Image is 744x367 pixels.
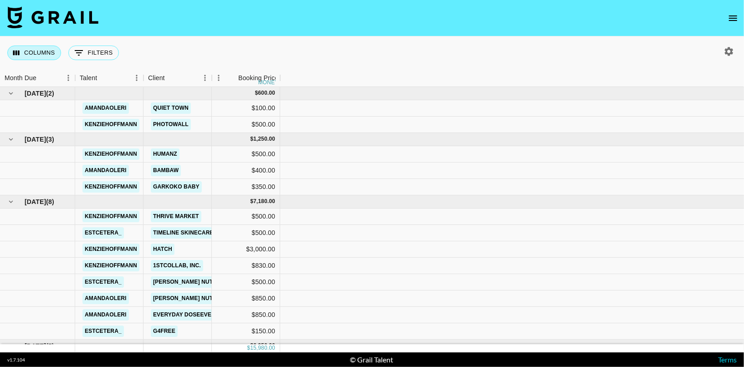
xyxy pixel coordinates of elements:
[97,71,110,84] button: Sort
[165,71,178,84] button: Sort
[151,309,262,321] a: Everyday DoseEveryday Dose Inc.
[253,135,275,143] div: 1,250.00
[25,342,46,351] span: [DATE]
[151,148,180,160] a: Humanz
[724,9,742,27] button: open drawer
[144,69,212,87] div: Client
[151,293,234,304] a: [PERSON_NAME] Nutrition
[82,102,129,114] a: amandaoleri
[212,307,280,323] div: $850.00
[718,355,737,364] a: Terms
[46,89,54,98] span: ( 2 )
[250,344,275,352] div: 15,980.00
[36,71,49,84] button: Sort
[46,342,54,351] span: ( 5 )
[253,198,275,205] div: 7,180.00
[212,258,280,274] div: $830.00
[212,100,280,117] div: $100.00
[151,181,202,193] a: Garkoko Baby
[212,225,280,241] div: $500.00
[151,260,203,271] a: 1stCollab, Inc.
[212,179,280,195] div: $350.00
[212,146,280,163] div: $500.00
[62,71,75,85] button: Menu
[25,89,46,98] span: [DATE]
[7,6,98,28] img: Grail Talent
[198,71,212,85] button: Menu
[80,69,97,87] div: Talent
[5,69,36,87] div: Month Due
[212,274,280,291] div: $500.00
[212,163,280,179] div: $400.00
[226,71,238,84] button: Sort
[82,309,129,321] a: amandaoleri
[7,357,25,363] div: v 1.7.104
[250,342,253,350] div: $
[46,197,54,206] span: ( 8 )
[7,46,61,60] button: Select columns
[75,69,144,87] div: Talent
[250,135,253,143] div: $
[82,165,129,176] a: amandaoleri
[151,227,216,239] a: Timeline Skinecare
[212,71,226,85] button: Menu
[82,227,124,239] a: estcetera_
[82,211,139,222] a: kenziehoffmann
[25,135,46,144] span: [DATE]
[255,89,258,97] div: $
[151,119,191,130] a: PhotoWall
[151,326,178,337] a: G4free
[25,197,46,206] span: [DATE]
[82,119,139,130] a: kenziehoffmann
[258,80,279,85] div: money
[151,165,181,176] a: BamBaw
[46,135,54,144] span: ( 3 )
[253,342,275,350] div: 6,950.00
[151,211,201,222] a: Thrive Market
[247,344,250,352] div: $
[212,241,280,258] div: $3,000.00
[212,291,280,307] div: $850.00
[68,46,119,60] button: Show filters
[82,326,124,337] a: estcetera_
[151,276,234,288] a: [PERSON_NAME] Nutrition
[5,340,17,352] button: hide children
[250,198,253,205] div: $
[148,69,165,87] div: Client
[151,102,191,114] a: Quiet Town
[82,181,139,193] a: kenziehoffmann
[350,355,393,364] div: © Grail Talent
[212,209,280,225] div: $500.00
[212,323,280,340] div: $150.00
[5,87,17,100] button: hide children
[5,195,17,208] button: hide children
[212,117,280,133] div: $500.00
[130,71,144,85] button: Menu
[258,89,275,97] div: 600.00
[82,276,124,288] a: estcetera_
[82,260,139,271] a: kenziehoffmann
[238,69,278,87] div: Booking Price
[82,244,139,255] a: kenziehoffmann
[151,244,174,255] a: Hatch
[82,148,139,160] a: kenziehoffmann
[5,133,17,146] button: hide children
[82,293,129,304] a: amandaoleri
